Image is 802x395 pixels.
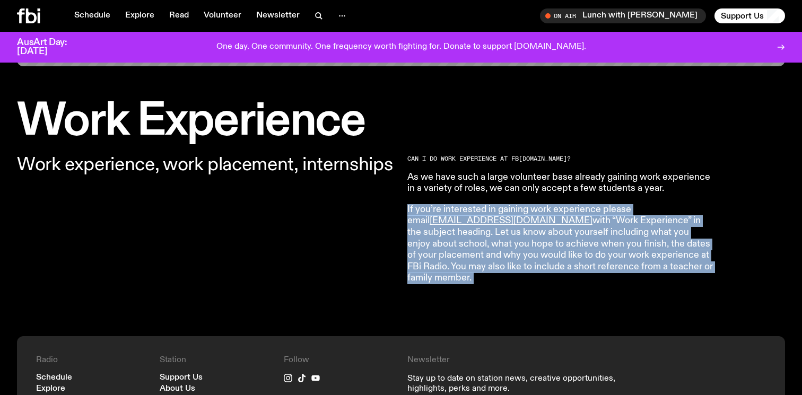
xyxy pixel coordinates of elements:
p: As we have such a large volunteer base already gaining work experience in a variety of roles, we ... [407,172,713,195]
a: Schedule [36,374,72,382]
a: Explore [36,385,65,393]
a: Newsletter [250,8,306,23]
a: About Us [160,385,195,393]
h3: AusArt Day: [DATE] [17,38,85,56]
p: One day. One community. One frequency worth fighting for. Donate to support [DOMAIN_NAME]. [216,42,586,52]
a: Volunteer [197,8,248,23]
h2: CAN I DO WORK EXPERIENCE AT FB [DOMAIN_NAME] ? [407,156,713,162]
h4: Station [160,355,271,365]
span: Support Us [721,11,764,21]
a: Explore [119,8,161,23]
a: [EMAIL_ADDRESS][DOMAIN_NAME] [430,216,592,225]
button: Support Us [714,8,785,23]
a: Read [163,8,195,23]
a: Schedule [68,8,117,23]
h4: Radio [36,355,147,365]
p: Work experience, work placement, internships [17,156,395,174]
h4: Newsletter [407,355,642,365]
h1: Work Experience [17,100,785,143]
a: Support Us [160,374,203,382]
p: Stay up to date on station news, creative opportunities, highlights, perks and more. [407,374,642,394]
p: If you’re interested in gaining work experience please email with “Work Experience” in the subjec... [407,204,713,284]
button: On AirLunch with [PERSON_NAME] [540,8,706,23]
h4: Follow [284,355,395,365]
